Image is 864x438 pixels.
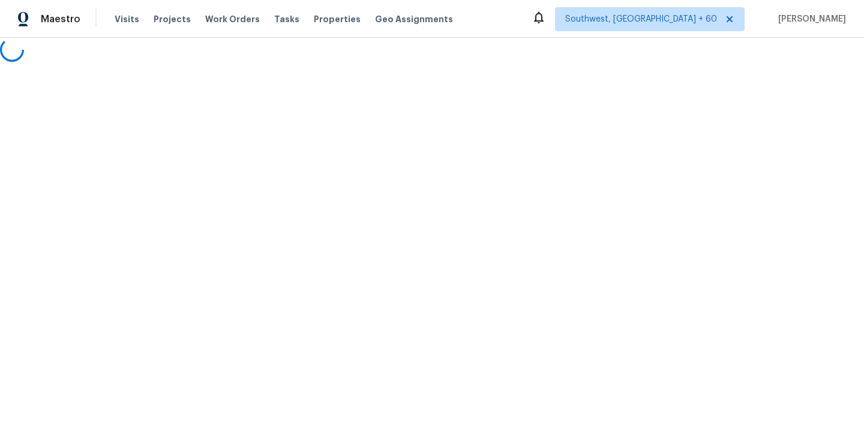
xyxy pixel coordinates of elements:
[154,13,191,25] span: Projects
[314,13,361,25] span: Properties
[205,13,260,25] span: Work Orders
[115,13,139,25] span: Visits
[274,15,299,23] span: Tasks
[41,13,80,25] span: Maestro
[565,13,717,25] span: Southwest, [GEOGRAPHIC_DATA] + 60
[773,13,846,25] span: [PERSON_NAME]
[375,13,453,25] span: Geo Assignments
